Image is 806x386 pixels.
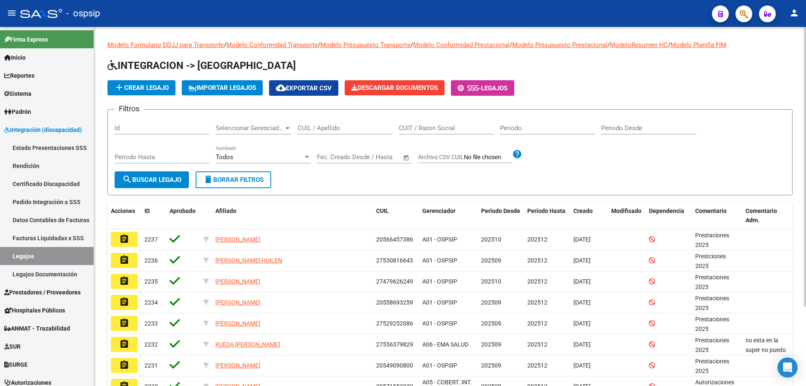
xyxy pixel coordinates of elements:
[107,41,224,49] a: Modelo Formulario DDJJ para Transporte
[422,257,457,264] span: A01 - OSPSIP
[695,316,729,332] span: Prestaciones 2025
[170,207,196,214] span: Aprobado
[66,4,100,23] span: - ospsip
[141,202,166,230] datatable-header-cell: ID
[144,299,158,306] span: 2234
[345,80,445,95] button: Descargar Documentos
[527,299,547,306] span: 202512
[692,202,742,230] datatable-header-cell: Comentario
[573,207,593,214] span: Creado
[115,103,144,115] h3: Filtros
[746,207,777,224] span: Comentario Adm.
[376,257,413,264] span: 27530816643
[216,153,233,161] span: Todos
[119,255,129,265] mat-icon: assignment
[458,84,481,92] span: -
[376,320,413,327] span: 27529252086
[695,337,729,353] span: Prestaciones 2025
[527,320,547,327] span: 202512
[4,288,81,297] span: Prestadores / Proveedores
[226,41,318,49] a: Modelo Conformidad Transporte
[527,362,547,369] span: 202512
[107,60,296,71] span: INTEGRACION -> [GEOGRAPHIC_DATA]
[527,341,547,348] span: 202512
[527,257,547,264] span: 202512
[215,320,260,327] span: [PERSON_NAME]
[746,337,789,363] span: no esta en la super no puedo subir el cud a sur
[481,341,501,348] span: 202509
[376,362,413,369] span: 20549090800
[4,53,26,62] span: Inicio
[182,80,263,95] button: IMPORTAR LEGAJOS
[4,306,65,315] span: Hospitales Públicos
[422,278,457,285] span: A01 - OSPSIP
[144,207,150,214] span: ID
[203,174,213,184] mat-icon: delete
[695,232,729,248] span: Prestaciones 2025
[376,207,389,214] span: CUIL
[789,8,799,18] mat-icon: person
[215,257,282,264] span: [PERSON_NAME] HUILEN
[376,299,413,306] span: 20558693259
[418,154,464,160] span: Archivo CSV CUIL
[481,362,501,369] span: 202509
[4,71,34,80] span: Reportes
[695,253,726,269] span: Prestciones 2025
[422,207,455,214] span: Gerenciador
[119,360,129,370] mat-icon: assignment
[610,41,668,49] a: ModeloResumen HC
[276,84,332,92] span: Exportar CSV
[144,236,158,243] span: 2237
[144,278,158,285] span: 2235
[481,320,501,327] span: 202509
[196,171,271,188] button: Borrar Filtros
[107,202,141,230] datatable-header-cell: Acciones
[317,153,351,161] input: Fecha inicio
[422,236,457,243] span: A01 - OSPSIP
[144,320,158,327] span: 2233
[481,278,501,285] span: 202510
[611,207,641,214] span: Modificado
[478,202,524,230] datatable-header-cell: Periodo Desde
[464,154,512,161] input: Archivo CSV CUIL
[777,357,798,378] div: Open Intercom Messenger
[413,41,510,49] a: Modelo Conformidad Prestacional
[144,362,158,369] span: 2231
[114,82,124,92] mat-icon: add
[695,274,729,290] span: Prestaciones 2025
[481,257,501,264] span: 202509
[742,202,793,230] datatable-header-cell: Comentario Adm.
[422,320,457,327] span: A01 - OSPSIP
[215,341,280,348] span: RUEDA [PERSON_NAME]
[573,299,591,306] span: [DATE]
[111,207,135,214] span: Acciones
[419,202,478,230] datatable-header-cell: Gerenciador
[4,35,48,44] span: Firma Express
[649,207,684,214] span: Dependencia
[4,89,31,98] span: Sistema
[373,202,419,230] datatable-header-cell: CUIL
[376,236,413,243] span: 20566457386
[4,360,28,369] span: SURGE
[215,299,260,306] span: [PERSON_NAME]
[119,276,129,286] mat-icon: assignment
[481,299,501,306] span: 202509
[646,202,692,230] datatable-header-cell: Dependencia
[269,80,338,96] button: Exportar CSV
[695,295,729,311] span: Prestaciones 2025
[481,207,520,214] span: Periodo Desde
[7,8,17,18] mat-icon: menu
[608,202,646,230] datatable-header-cell: Modificado
[481,84,508,92] span: Legajos
[119,234,129,244] mat-icon: assignment
[359,153,399,161] input: Fecha fin
[215,207,236,214] span: Afiliado
[215,278,260,285] span: [PERSON_NAME]
[573,257,591,264] span: [DATE]
[695,358,729,374] span: Prestaciones 2025
[351,84,438,92] span: Descargar Documentos
[4,125,82,134] span: Integración (discapacidad)
[422,299,457,306] span: A01 - OSPSIP
[422,362,457,369] span: A01 - OSPSIP
[524,202,570,230] datatable-header-cell: Periodo Hasta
